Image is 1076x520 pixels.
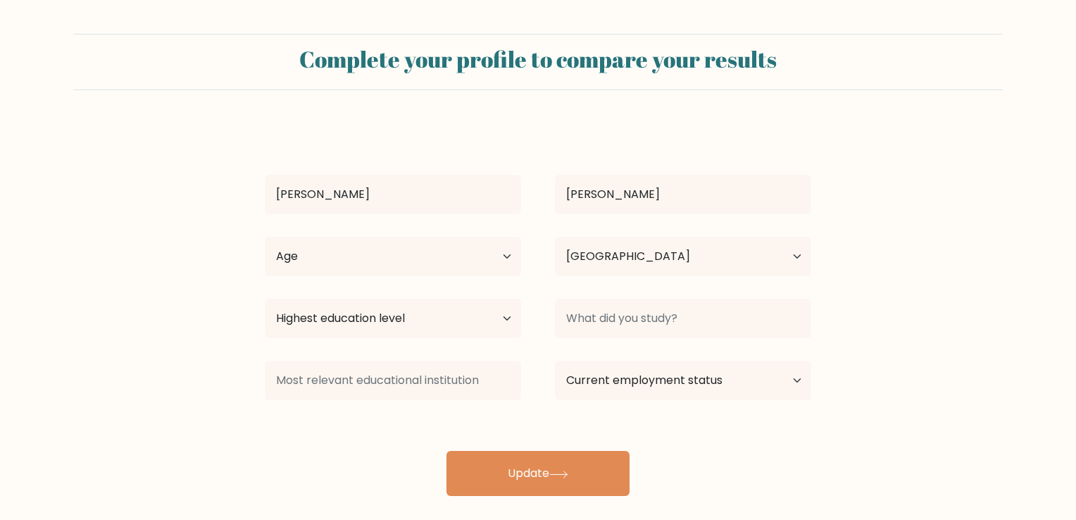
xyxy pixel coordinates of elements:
input: First name [265,175,521,214]
input: What did you study? [555,299,811,338]
h2: Complete your profile to compare your results [82,46,994,73]
button: Update [446,451,630,496]
input: Most relevant educational institution [265,361,521,400]
input: Last name [555,175,811,214]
